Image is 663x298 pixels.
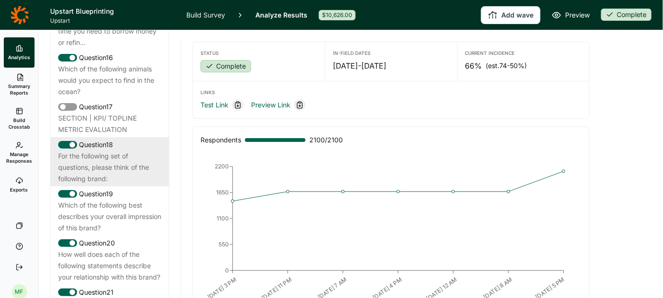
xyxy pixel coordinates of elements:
[216,189,229,196] tspan: 1650
[481,6,541,24] button: Add wave
[58,52,161,63] div: Question 16
[58,237,161,249] div: Question 20
[8,54,30,61] span: Analytics
[251,99,290,111] a: Preview Link
[58,249,161,283] div: How well does each of the following statements describe your relationship with this brand?
[4,68,35,102] a: Summary Reports
[201,89,582,96] div: Links
[4,136,35,170] a: Manage Responses
[225,267,229,274] tspan: 0
[552,9,590,21] a: Preview
[601,9,652,21] div: Complete
[217,215,229,222] tspan: 1100
[58,287,161,298] div: Question 21
[58,101,161,113] div: Question 17
[50,6,175,17] h1: Upstart Blueprinting
[58,200,161,234] div: Which of the following best describes your overall impression of this brand?
[601,9,652,22] button: Complete
[4,170,35,200] a: Exports
[58,139,161,150] div: Question 18
[10,186,28,193] span: Exports
[58,63,161,97] div: Which of the following animals would you expect to find in the ocean?
[333,60,449,71] div: [DATE] - [DATE]
[232,99,244,111] div: Copy link
[6,151,32,164] span: Manage Responses
[215,163,229,170] tspan: 2200
[565,9,590,21] span: Preview
[294,99,305,111] div: Copy link
[4,37,35,68] a: Analytics
[309,134,343,146] span: 2100 / 2100
[201,60,251,72] div: Complete
[201,99,228,111] a: Test Link
[4,102,35,136] a: Build Crosstab
[58,150,161,184] div: For the following set of questions, please think of the following brand:
[58,113,161,135] div: SECTION | KPI/ TOPLINE METRIC EVALUATION
[8,83,31,96] span: Summary Reports
[486,61,527,70] span: (est. 74-50% )
[8,117,31,130] span: Build Crosstab
[465,60,482,71] span: 66%
[465,50,582,56] div: Current Incidence
[201,60,251,73] button: Complete
[201,50,317,56] div: Status
[333,50,449,56] div: In-Field Dates
[218,241,229,248] tspan: 550
[58,188,161,200] div: Question 19
[201,134,241,146] div: Respondents
[319,10,356,20] div: $10,626.00
[50,17,175,25] span: Upstart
